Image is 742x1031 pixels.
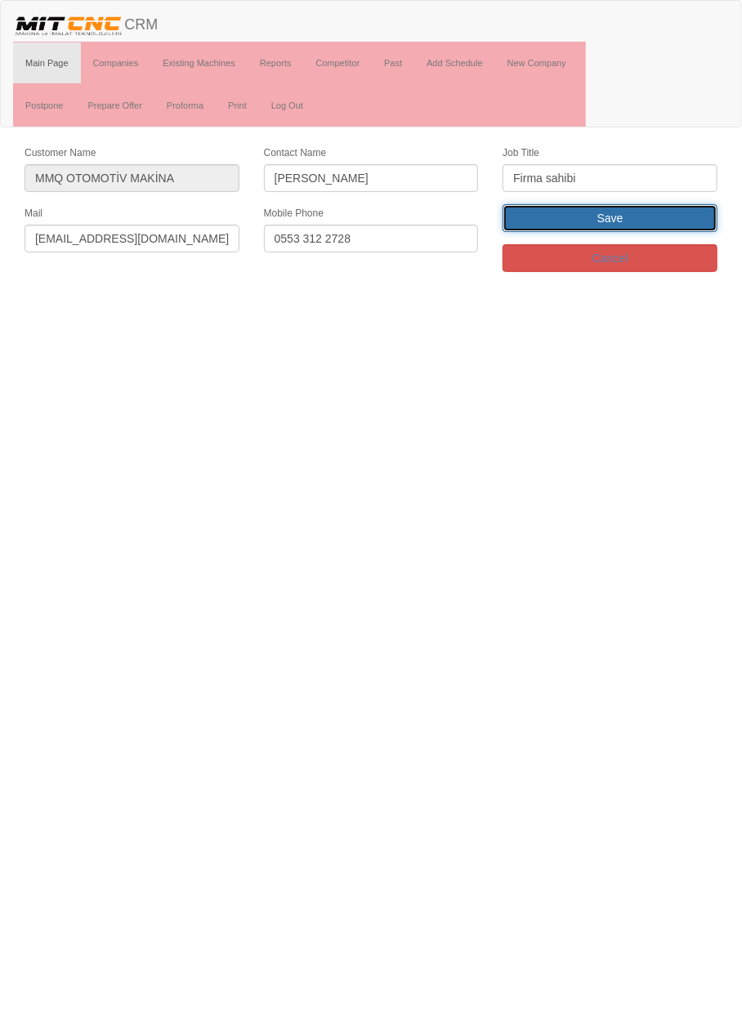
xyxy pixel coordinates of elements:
[264,207,324,221] label: Mobile Phone
[150,42,248,83] a: Existing Machines
[303,42,372,83] a: Competitor
[25,207,42,221] label: Mail
[264,146,327,160] label: Contact Name
[495,42,579,83] a: New Company
[216,85,259,126] a: Print
[1,1,170,42] a: CRM
[25,146,96,160] label: Customer Name
[503,146,539,160] label: Job Title
[503,244,717,272] a: Cancel
[13,13,124,38] img: header.png
[259,85,315,126] a: Log Out
[414,42,495,83] a: Add Schedule
[154,85,216,126] a: Proforma
[503,204,717,232] input: Save
[75,85,154,126] a: Prepare Offer
[248,42,304,83] a: Reports
[13,42,81,83] a: Main Page
[81,42,151,83] a: Companies
[13,85,75,126] a: Postpone
[372,42,414,83] a: Past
